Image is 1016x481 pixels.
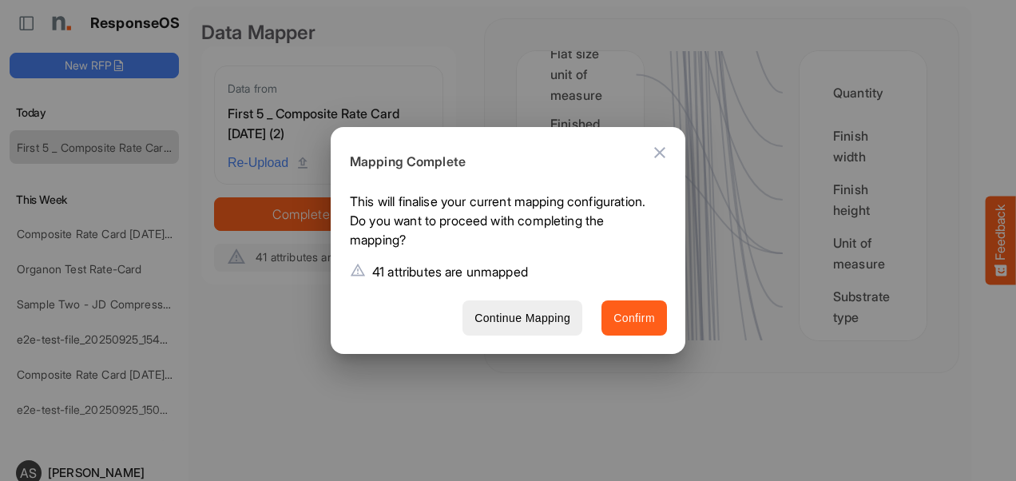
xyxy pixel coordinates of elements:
span: Continue Mapping [474,308,570,328]
p: 41 attributes are unmapped [372,262,528,281]
p: This will finalise your current mapping configuration. Do you want to proceed with completing the... [350,192,654,256]
button: Confirm [601,300,667,336]
button: Close dialog [641,133,679,172]
button: Continue Mapping [462,300,582,336]
span: Confirm [613,308,655,328]
h6: Mapping Complete [350,152,654,173]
